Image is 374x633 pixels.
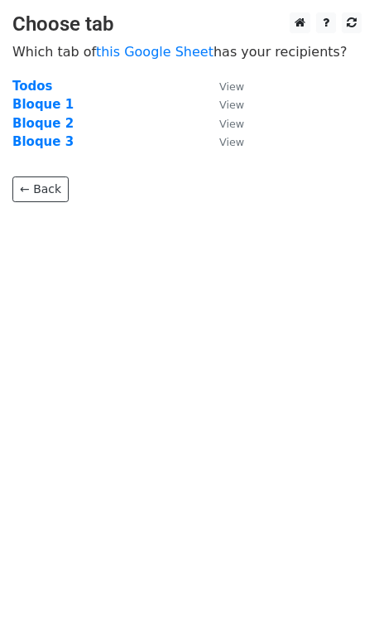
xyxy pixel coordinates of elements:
a: Bloque 1 [12,97,74,112]
a: View [203,79,244,94]
small: View [219,136,244,148]
a: this Google Sheet [96,44,213,60]
a: View [203,116,244,131]
h3: Choose tab [12,12,362,36]
a: View [203,134,244,149]
a: Bloque 3 [12,134,74,149]
p: Which tab of has your recipients? [12,43,362,60]
a: Bloque 2 [12,116,74,131]
small: View [219,80,244,93]
small: View [219,99,244,111]
a: View [203,97,244,112]
small: View [219,118,244,130]
a: Todos [12,79,53,94]
a: ← Back [12,176,69,202]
